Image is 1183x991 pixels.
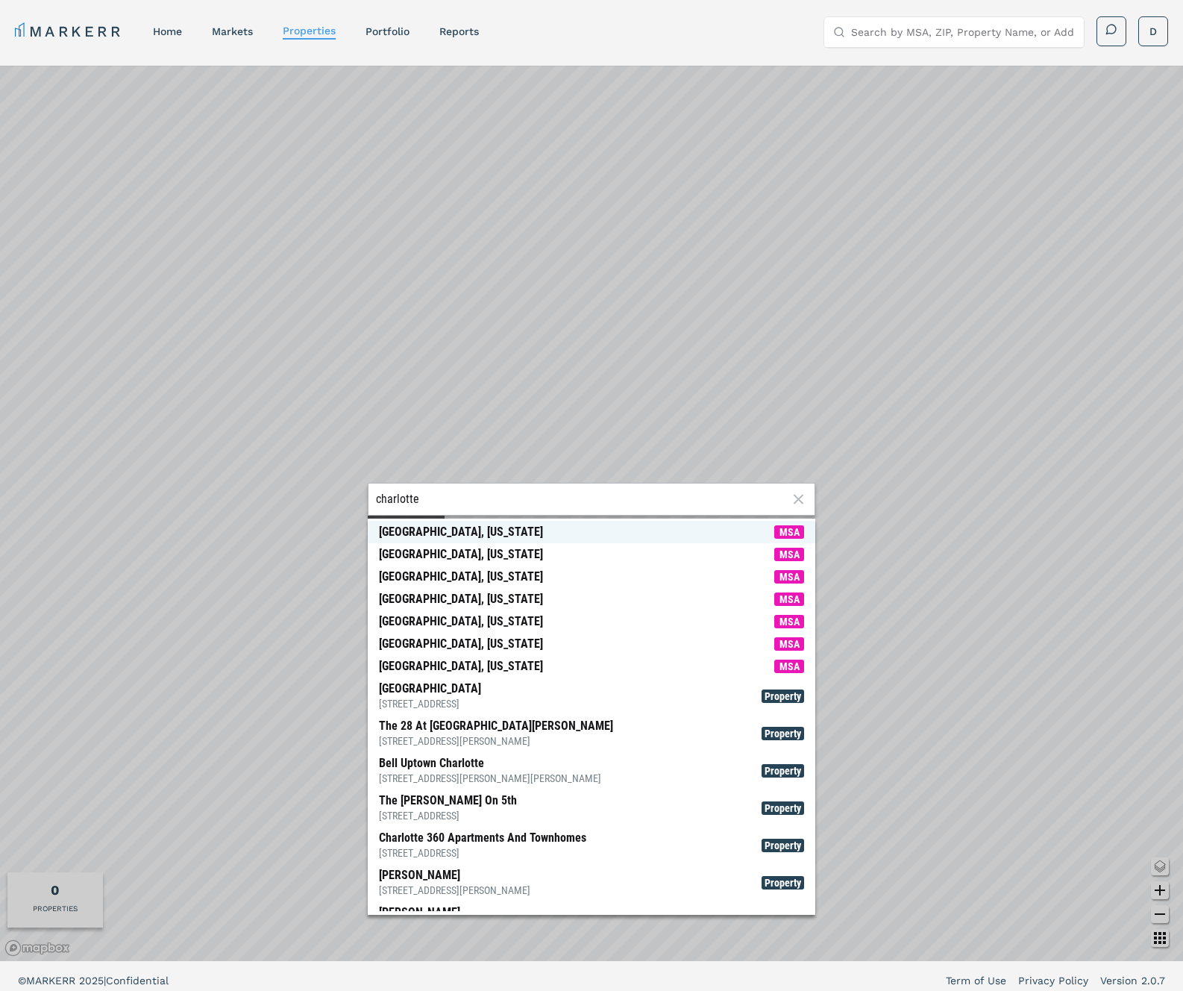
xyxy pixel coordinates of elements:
[15,21,123,42] a: MARKERR
[379,659,543,674] div: [GEOGRAPHIC_DATA], [US_STATE]
[1149,24,1157,39] span: D
[762,876,804,890] span: Property
[368,901,815,939] span: Search Bar Suggestion Item: Jade Charlotte
[762,727,804,740] span: Property
[33,903,78,914] div: PROPERTIES
[1100,973,1165,988] a: Version 2.0.7
[774,548,804,561] span: MSA
[439,25,479,37] a: reports
[774,637,804,651] span: MSA
[1151,857,1169,875] button: Change style map button
[1151,929,1169,947] button: Other options map button
[79,975,106,987] span: 2025 |
[379,868,530,898] div: [PERSON_NAME]
[379,808,517,823] div: [STREET_ADDRESS]
[26,975,79,987] span: MARKERR
[365,25,409,37] a: Portfolio
[368,516,445,544] div: or Zoom in
[379,719,613,748] div: The 28 At [GEOGRAPHIC_DATA][PERSON_NAME]
[1151,881,1169,899] button: Zoom in map button
[376,492,788,507] input: Search by property name, address, MSA or ZIP Code
[762,764,804,778] span: Property
[368,633,815,655] span: Search Bar Suggestion Item: Charlotte Hall, Maryland
[946,973,1006,988] a: Term of Use
[774,660,804,673] span: MSA
[1018,973,1088,988] a: Privacy Policy
[368,790,815,827] span: Search Bar Suggestion Item: The Vue Charlotte On 5th
[762,801,804,815] span: Property
[368,864,815,901] span: Search Bar Suggestion Item: Charlotte Woods
[379,905,601,935] div: [PERSON_NAME]
[368,588,815,610] span: Search Bar Suggestion Item: Charlotte, Arkansas
[368,715,815,752] span: Search Bar Suggestion Item: The 28 At Mount Holly
[379,845,586,860] div: [STREET_ADDRESS]
[368,610,815,633] span: Search Bar Suggestion Item: Charlotte, Iowa
[379,734,613,748] div: [STREET_ADDRESS][PERSON_NAME]
[774,525,804,539] span: MSA
[379,831,586,860] div: Charlotte 360 Apartments And Townhomes
[212,25,253,37] a: markets
[379,681,481,711] div: [GEOGRAPHIC_DATA]
[379,525,543,540] div: [GEOGRAPHIC_DATA], [US_STATE]
[851,17,1075,47] input: Search by MSA, ZIP, Property Name, or Address
[379,569,543,584] div: [GEOGRAPHIC_DATA], [US_STATE]
[379,883,530,898] div: [STREET_ADDRESS][PERSON_NAME]
[774,570,804,584] span: MSA
[283,25,336,37] a: properties
[1151,905,1169,923] button: Zoom out map button
[774,615,804,628] span: MSA
[368,566,815,588] span: Search Bar Suggestion Item: Charlottesville, Virginia
[379,637,543,651] div: [GEOGRAPHIC_DATA], [US_STATE]
[18,975,26,987] span: ©
[379,793,517,823] div: The [PERSON_NAME] On 5th
[153,25,182,37] a: home
[379,592,543,607] div: [GEOGRAPHIC_DATA], [US_STATE]
[379,756,601,786] div: Bell Uptown Charlotte
[368,655,815,678] span: Search Bar Suggestion Item: Charlotte, Tennessee
[774,593,804,606] span: MSA
[51,880,60,900] div: Total of properties
[368,521,815,543] span: Search Bar Suggestion Item: Charlotte, North Carolina
[379,547,543,562] div: [GEOGRAPHIC_DATA], [US_STATE]
[368,827,815,864] span: Search Bar Suggestion Item: Charlotte 360 Apartments And Townhomes
[368,752,815,790] span: Search Bar Suggestion Item: Bell Uptown Charlotte
[1138,16,1168,46] button: D
[762,839,804,852] span: Property
[368,543,815,566] span: Search Bar Suggestion Item: Charlotte, Michigan
[379,614,543,629] div: [GEOGRAPHIC_DATA], [US_STATE]
[762,690,804,703] span: Property
[379,771,601,786] div: [STREET_ADDRESS][PERSON_NAME][PERSON_NAME]
[368,678,815,715] span: Search Bar Suggestion Item: Arka Heights
[379,696,481,711] div: [STREET_ADDRESS]
[4,940,70,957] a: Mapbox logo
[106,975,169,987] span: Confidential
